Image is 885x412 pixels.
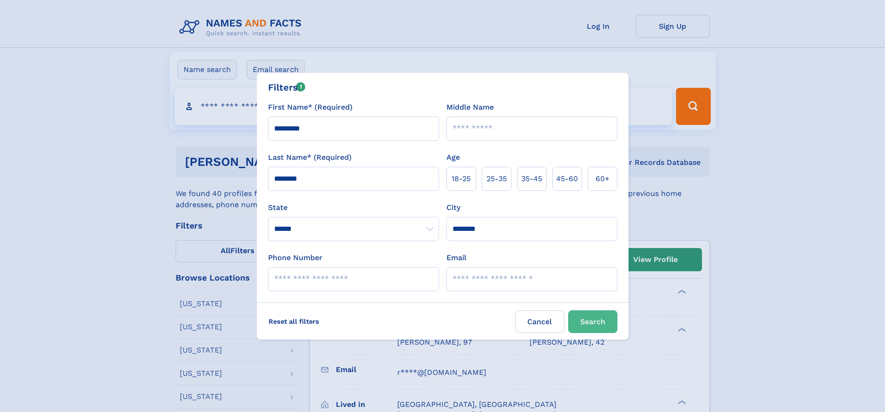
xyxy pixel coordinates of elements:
label: Middle Name [446,102,494,113]
span: 60+ [596,173,610,184]
span: 45‑60 [556,173,578,184]
label: First Name* (Required) [268,102,353,113]
label: Age [446,152,460,163]
div: Filters [268,80,306,94]
label: Email [446,252,466,263]
label: Cancel [515,310,564,333]
label: Last Name* (Required) [268,152,352,163]
span: 25‑35 [486,173,507,184]
label: State [268,202,439,213]
span: 18‑25 [452,173,471,184]
label: Reset all filters [262,310,325,333]
label: Phone Number [268,252,322,263]
button: Search [568,310,617,333]
label: City [446,202,460,213]
span: 35‑45 [521,173,542,184]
